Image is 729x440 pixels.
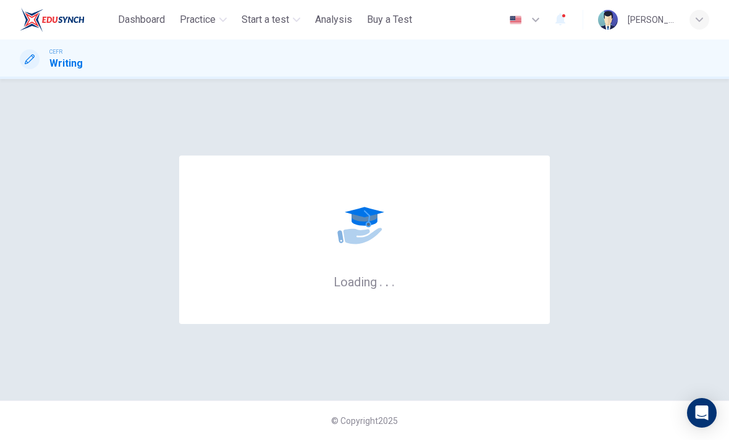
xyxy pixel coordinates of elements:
button: Analysis [310,9,357,31]
button: Start a test [237,9,305,31]
button: Dashboard [113,9,170,31]
span: Analysis [315,12,352,27]
span: © Copyright 2025 [331,416,398,426]
a: ELTC logo [20,7,113,32]
span: Start a test [242,12,289,27]
div: [PERSON_NAME] [628,12,675,27]
h6: . [379,270,383,291]
span: Dashboard [118,12,165,27]
h6: Loading [334,273,395,289]
span: Practice [180,12,216,27]
img: ELTC logo [20,7,85,32]
h1: Writing [49,56,83,71]
h6: . [391,270,395,291]
span: Buy a Test [367,12,412,27]
img: Profile picture [598,10,618,30]
span: CEFR [49,48,62,56]
button: Buy a Test [362,9,417,31]
h6: . [385,270,389,291]
div: Open Intercom Messenger [687,398,717,428]
button: Practice [175,9,232,31]
img: en [508,15,523,25]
